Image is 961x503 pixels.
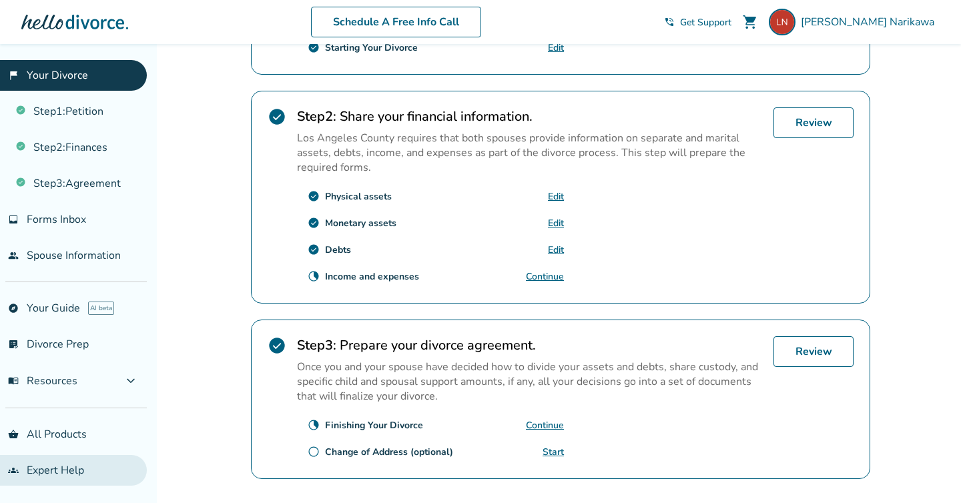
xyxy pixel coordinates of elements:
[894,439,961,503] iframe: Chat Widget
[8,374,77,388] span: Resources
[8,339,19,350] span: list_alt_check
[526,419,564,432] a: Continue
[8,429,19,440] span: shopping_basket
[548,217,564,229] a: Edit
[27,212,86,227] span: Forms Inbox
[297,107,763,125] h2: Share your financial information.
[8,465,19,476] span: groups
[664,16,731,29] a: phone_in_talkGet Support
[297,336,336,354] strong: Step 3 :
[297,336,763,354] h2: Prepare your divorce agreement.
[680,16,731,29] span: Get Support
[8,70,19,81] span: flag_2
[325,446,453,458] div: Change of Address (optional)
[308,419,320,431] span: clock_loader_40
[308,217,320,229] span: check_circle
[297,360,763,404] p: Once you and your spouse have decided how to divide your assets and debts, share custody, and spe...
[325,270,419,283] div: Income and expenses
[325,217,396,229] div: Monetary assets
[308,190,320,202] span: check_circle
[325,243,351,256] div: Debts
[8,214,19,225] span: inbox
[268,107,286,126] span: check_circle
[548,190,564,203] a: Edit
[308,446,320,458] span: radio_button_unchecked
[123,373,139,389] span: expand_more
[773,107,854,138] a: Review
[308,270,320,282] span: clock_loader_40
[308,41,320,53] span: check_circle
[8,303,19,314] span: explore
[88,302,114,315] span: AI beta
[526,270,564,283] a: Continue
[325,419,423,432] div: Finishing Your Divorce
[297,107,336,125] strong: Step 2 :
[543,446,564,458] a: Start
[268,336,286,355] span: check_circle
[548,243,564,256] a: Edit
[297,131,763,175] p: Los Angeles County requires that both spouses provide information on separate and marital assets,...
[742,14,758,30] span: shopping_cart
[801,15,940,29] span: [PERSON_NAME] Narikawa
[8,250,19,261] span: people
[311,7,481,37] a: Schedule A Free Info Call
[325,190,392,203] div: Physical assets
[308,243,320,256] span: check_circle
[8,376,19,386] span: menu_book
[769,9,795,35] img: lamiro29@gmail.com
[773,336,854,367] a: Review
[664,17,675,27] span: phone_in_talk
